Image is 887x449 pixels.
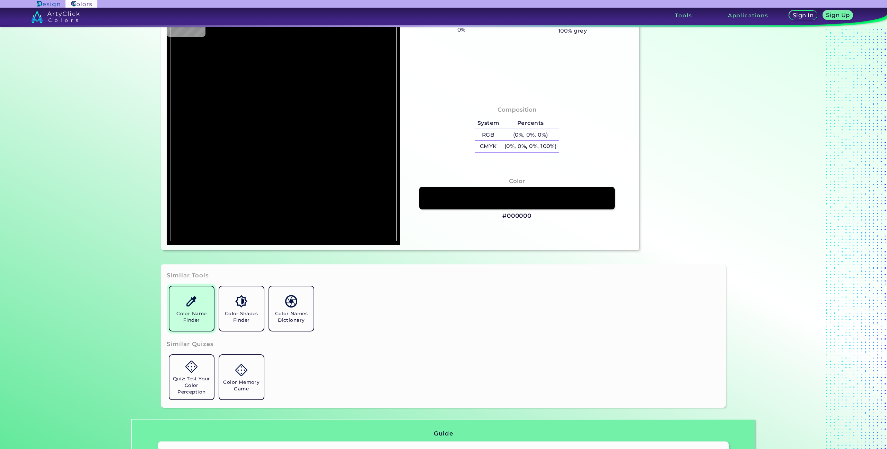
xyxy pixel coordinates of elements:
[185,361,197,373] img: icon_game.svg
[31,10,80,23] img: logo_artyclick_colors_white.svg
[498,105,537,115] h4: Composition
[167,271,209,280] h3: Similar Tools
[455,25,468,34] h5: 0%
[172,310,211,323] h5: Color Name Finder
[172,375,211,395] h5: Quiz: Test Your Color Perception
[167,340,214,348] h3: Similar Quizes
[266,284,316,334] a: Color Names Dictionary
[793,13,813,18] h5: Sign In
[502,141,559,152] h5: (0%, 0%, 0%, 100%)
[475,129,502,140] h5: RGB
[272,310,311,323] h5: Color Names Dictionary
[217,284,266,334] a: Color Shades Finder
[217,352,266,402] a: Color Memory Game
[675,13,692,18] h3: Tools
[475,118,502,129] h5: System
[235,295,247,307] img: icon_color_shades.svg
[167,284,217,334] a: Color Name Finder
[170,1,397,241] img: 3f60c954-820e-41d7-84db-8fe836a71795
[502,129,559,140] h5: (0%, 0%, 0%)
[167,352,217,402] a: Quiz: Test Your Color Perception
[502,118,559,129] h5: Percents
[37,1,60,7] img: ArtyClick Design logo
[222,379,261,392] h5: Color Memory Game
[185,295,197,307] img: icon_color_name_finder.svg
[475,141,502,152] h5: CMYK
[790,11,816,20] a: Sign In
[824,11,852,20] a: Sign Up
[222,310,261,323] h5: Color Shades Finder
[434,430,453,438] h3: Guide
[285,295,297,307] img: icon_color_names_dictionary.svg
[502,212,532,220] h3: #000000
[235,364,247,376] img: icon_game.svg
[509,176,525,186] h4: Color
[827,12,849,18] h5: Sign Up
[558,26,587,35] h5: 100% grey
[728,13,769,18] h3: Applications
